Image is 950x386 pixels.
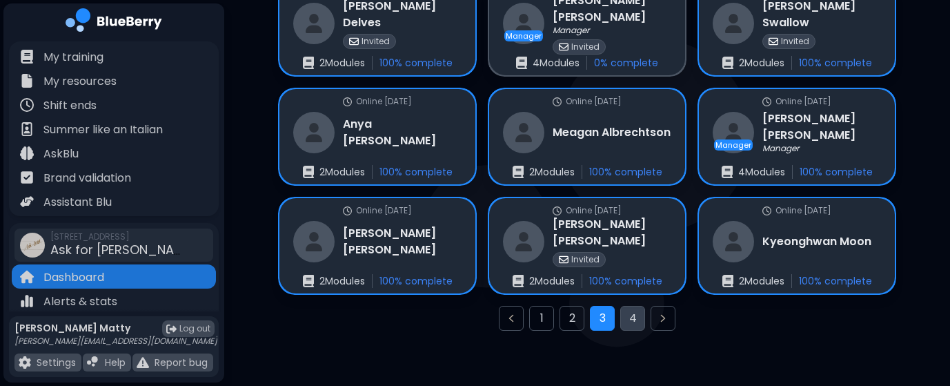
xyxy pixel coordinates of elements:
span: Ask for [PERSON_NAME] [50,241,196,258]
p: Online [DATE] [775,96,831,107]
p: 0 % complete [594,57,658,69]
p: AskBlu [43,146,79,162]
button: Previous page [499,306,524,331]
h3: Kyeonghwan Moon [762,233,871,250]
p: 100 % complete [799,275,872,287]
img: restaurant [713,221,754,262]
img: file icon [20,122,34,136]
img: enrollments [513,166,524,178]
button: Go to page 4 [620,306,645,331]
p: 2 Module s [529,275,575,287]
img: file icon [20,270,34,284]
p: Online [DATE] [775,205,831,216]
a: online statusOnline [DATE]restaurant[PERSON_NAME] [PERSON_NAME]enrollments2Modules100% complete [278,197,477,295]
p: Online [DATE] [356,96,412,107]
button: Next page [651,306,675,331]
p: Assistant Blu [43,194,112,211]
img: enrollments [722,166,733,178]
img: company logo [66,8,162,37]
img: enrollments [516,57,527,69]
p: My training [43,49,103,66]
img: restaurant [293,112,335,153]
p: Online [DATE] [566,205,622,216]
img: enrollments [303,57,314,69]
img: invited [769,37,778,46]
p: 100 % complete [379,57,453,69]
img: online status [553,206,562,215]
img: enrollments [513,275,524,287]
p: Invited [571,41,600,52]
img: file icon [20,195,34,209]
p: Report bug [155,356,208,369]
p: Invited [781,36,809,47]
img: restaurant [713,3,754,44]
p: 2 Module s [529,166,575,178]
p: 4 Module s [738,166,785,178]
p: My resources [43,73,117,90]
p: 2 Module s [319,57,365,69]
img: restaurant [293,3,335,44]
img: online status [553,97,562,106]
button: Go to page 2 [560,306,584,331]
img: file icon [137,356,149,369]
img: invited [559,42,568,52]
img: restaurant [503,112,544,153]
a: online statusOnline [DATE]restaurant[PERSON_NAME] [PERSON_NAME]invitedInvitedenrollments2Modules1... [488,197,686,295]
img: enrollments [722,275,733,287]
p: Invited [362,36,390,47]
img: enrollments [722,57,733,69]
img: online status [762,206,771,215]
p: 2 Module s [739,57,784,69]
a: online statusOnline [DATE]restaurantKyeonghwan Moonenrollments2Modules100% complete [697,197,896,295]
p: Online [DATE] [566,96,622,107]
p: [PERSON_NAME] Matty [14,322,217,334]
p: Alerts & stats [43,293,117,310]
p: 100 % complete [799,57,872,69]
p: Manager [715,141,751,149]
a: online statusOnline [DATE]restaurantManager[PERSON_NAME] [PERSON_NAME]Managerenrollments4Modules1... [697,88,896,186]
img: company thumbnail [20,233,45,258]
p: Dashboard [43,269,104,286]
img: file icon [20,171,34,184]
img: restaurant [503,221,544,262]
button: Go to page 1 [529,306,554,331]
p: Online [DATE] [356,205,412,216]
h3: [PERSON_NAME] [PERSON_NAME] [762,110,881,144]
img: file icon [87,356,99,369]
p: Help [105,356,126,369]
img: file icon [20,98,34,112]
p: 4 Module s [533,57,580,69]
p: Brand validation [43,170,131,186]
a: online statusOnline [DATE]restaurantAnya [PERSON_NAME]enrollments2Modules100% complete [278,88,477,186]
p: Summer like an Italian [43,122,163,138]
img: online status [762,97,771,106]
img: restaurant [293,221,335,262]
p: 2 Module s [739,275,784,287]
p: 100 % complete [379,166,453,178]
img: file icon [20,294,34,308]
img: file icon [19,356,31,369]
p: 100 % complete [589,166,662,178]
img: enrollments [303,166,314,178]
img: enrollments [303,275,314,287]
p: Manager [553,25,589,36]
img: file icon [20,74,34,88]
a: online statusOnline [DATE]restaurantMeagan Albrechtsonenrollments2Modules100% complete [488,88,686,186]
p: 100 % complete [800,166,873,178]
h3: Meagan Albrechtson [553,124,671,141]
p: Shift ends [43,97,97,114]
span: [STREET_ADDRESS] [50,231,188,242]
h3: [PERSON_NAME] [PERSON_NAME] [343,225,462,258]
h3: [PERSON_NAME] [PERSON_NAME] [553,216,671,249]
p: 100 % complete [589,275,662,287]
img: invited [559,255,568,264]
p: Manager [762,143,799,154]
img: file icon [20,146,34,160]
button: Go to page 3 [590,306,615,331]
img: online status [343,206,352,215]
p: [PERSON_NAME][EMAIL_ADDRESS][DOMAIN_NAME] [14,336,217,347]
h3: Anya [PERSON_NAME] [343,116,462,149]
p: Manager [506,32,542,40]
p: Invited [571,254,600,265]
p: 2 Module s [319,275,365,287]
